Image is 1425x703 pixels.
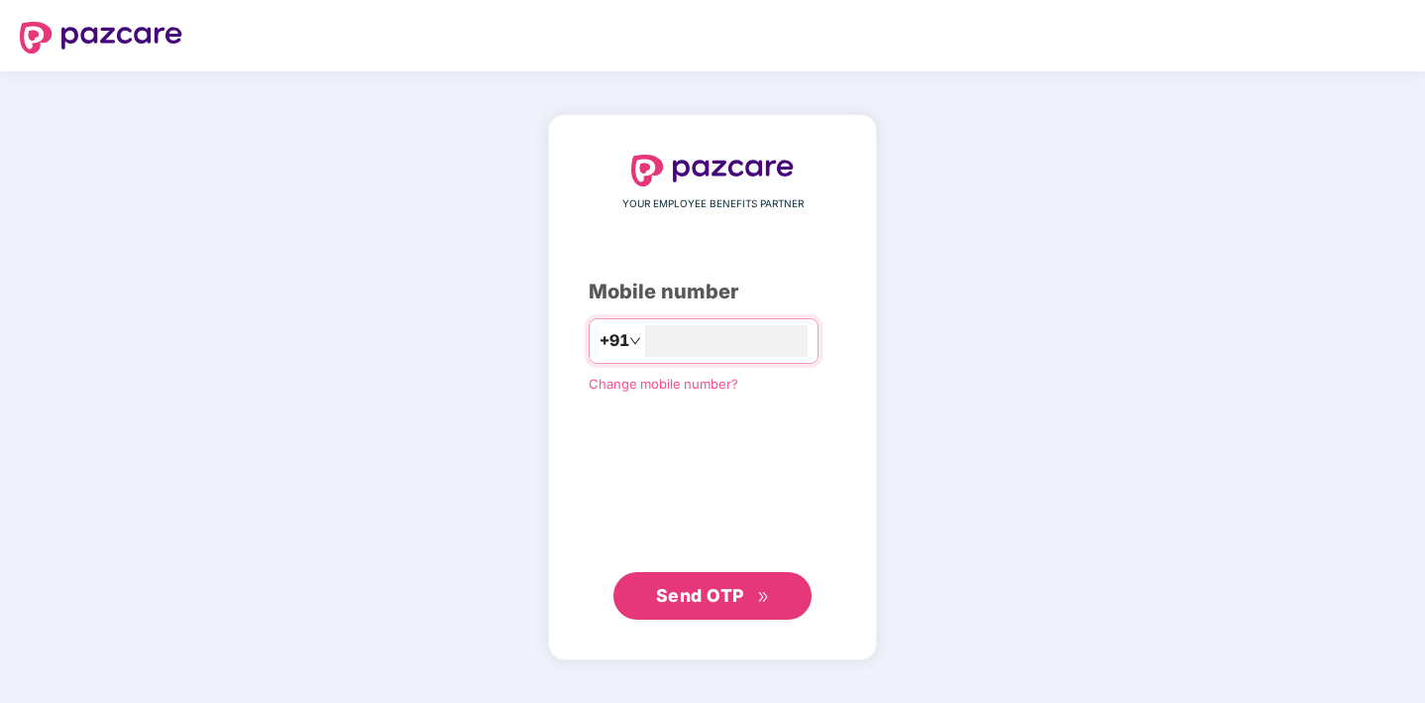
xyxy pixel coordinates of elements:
[20,22,182,54] img: logo
[629,335,641,347] span: down
[656,585,744,606] span: Send OTP
[600,328,629,353] span: +91
[613,572,812,620] button: Send OTPdouble-right
[589,376,738,392] a: Change mobile number?
[757,591,770,604] span: double-right
[622,196,804,212] span: YOUR EMPLOYEE BENEFITS PARTNER
[589,277,836,307] div: Mobile number
[631,155,794,186] img: logo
